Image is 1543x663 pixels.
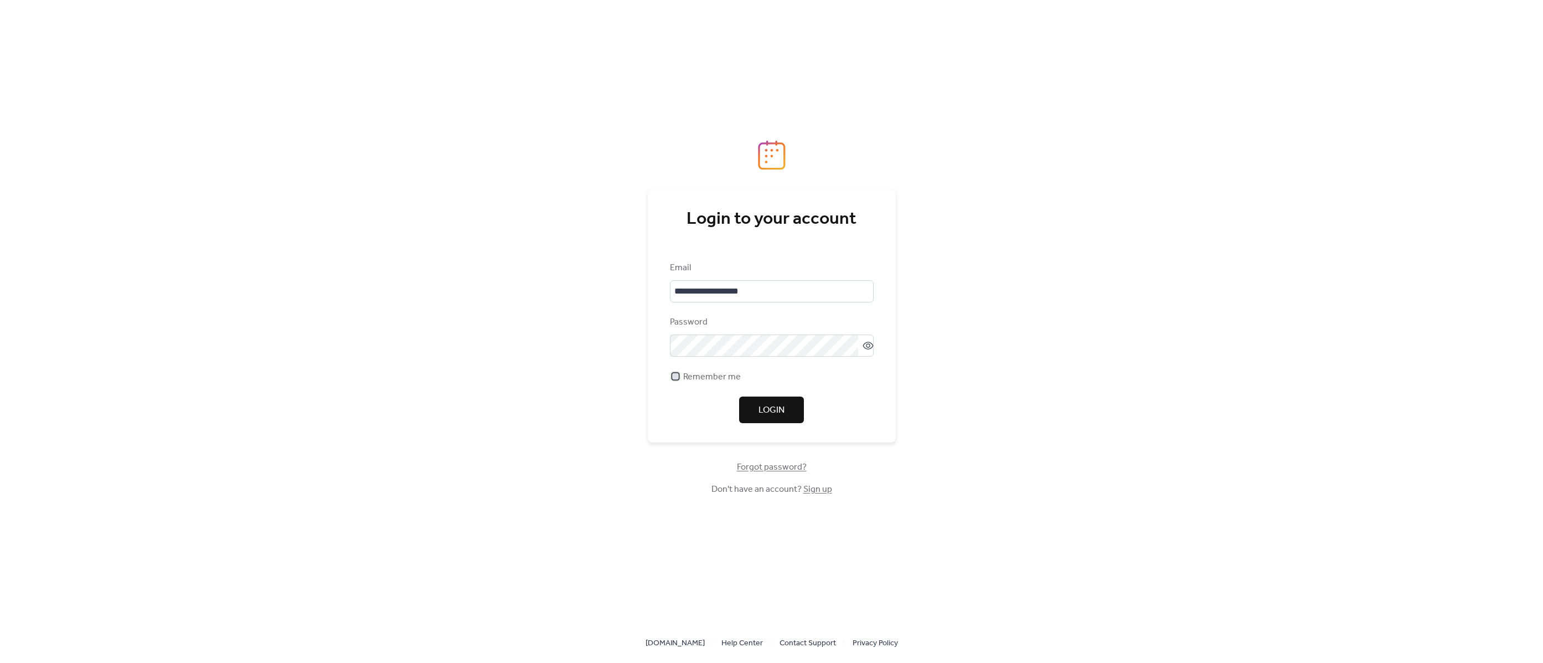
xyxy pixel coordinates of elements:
[670,208,874,230] div: Login to your account
[853,637,898,650] span: Privacy Policy
[803,481,832,498] a: Sign up
[646,637,705,650] span: [DOMAIN_NAME]
[646,636,705,650] a: [DOMAIN_NAME]
[737,461,807,474] span: Forgot password?
[721,636,763,650] a: Help Center
[670,261,871,275] div: Email
[670,316,871,329] div: Password
[780,637,836,650] span: Contact Support
[737,464,807,470] a: Forgot password?
[739,397,804,423] button: Login
[721,637,763,650] span: Help Center
[853,636,898,650] a: Privacy Policy
[683,371,741,384] span: Remember me
[758,140,786,170] img: logo
[711,483,832,496] span: Don't have an account?
[758,404,785,417] span: Login
[780,636,836,650] a: Contact Support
